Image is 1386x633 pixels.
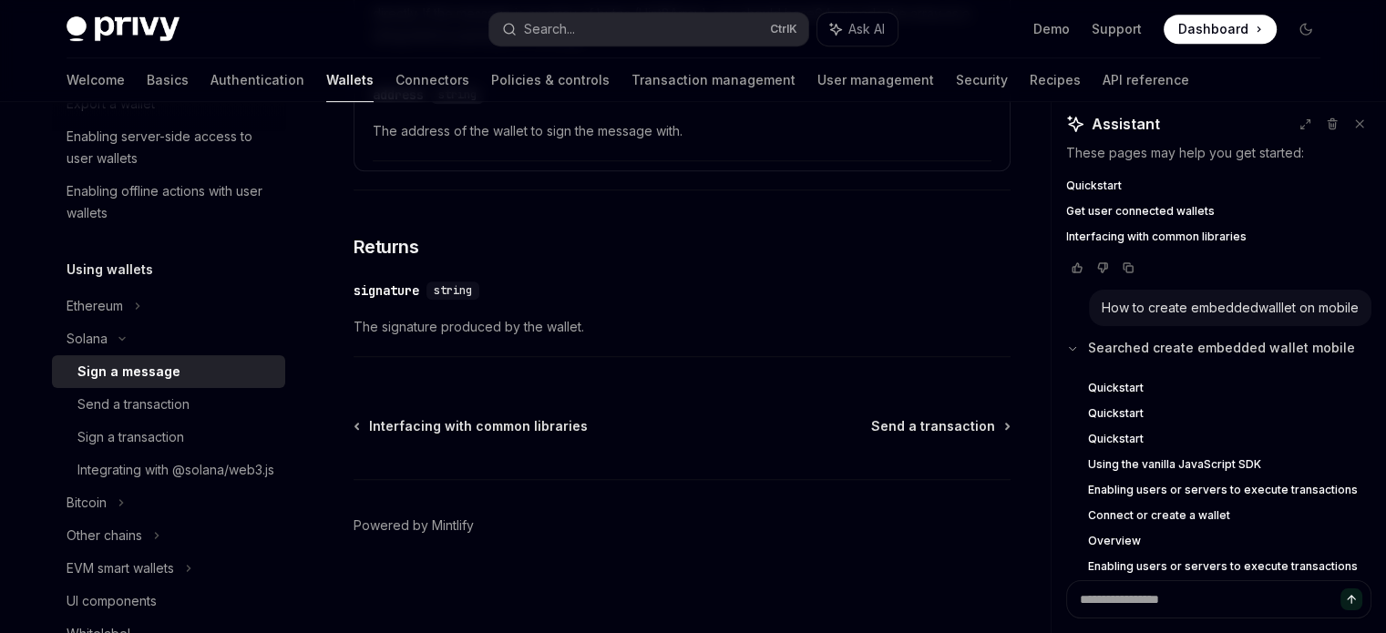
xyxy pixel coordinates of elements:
[1066,179,1371,193] a: Quickstart
[52,120,285,175] a: Enabling server-side access to user wallets
[373,120,991,142] span: The address of the wallet to sign the message with.
[1102,299,1359,317] div: How to create embeddedwalllet on mobile
[434,283,472,298] span: string
[1092,113,1160,135] span: Assistant
[67,295,123,317] div: Ethereum
[1092,20,1142,38] a: Support
[1103,58,1189,102] a: API reference
[67,492,107,514] div: Bitcoin
[817,13,898,46] button: Ask AI
[489,13,808,46] button: Search...CtrlK
[817,58,934,102] a: User management
[1033,20,1070,38] a: Demo
[1066,339,1371,357] button: Searched create embedded wallet mobile
[77,393,190,415] div: Send a transaction
[1088,454,1371,475] a: Using the vanilla JavaScript SDK
[67,58,125,102] a: Welcome
[1088,377,1371,399] a: Quickstart
[1066,179,1122,193] span: Quickstart
[1088,403,1371,424] a: Quickstart
[1066,142,1371,164] p: These pages may help you get started:
[52,585,285,618] a: UI components
[67,557,174,579] div: EVM smart wallets
[1088,556,1371,577] a: Enabling users or servers to execute transactions
[1088,530,1371,552] a: Overview
[1066,204,1371,219] a: Get user connected wallets
[326,58,374,102] a: Wallets
[1178,20,1248,38] span: Dashboard
[354,316,1011,338] span: The signature produced by the wallet.
[1340,588,1362,610] button: Send message
[77,361,180,383] div: Sign a message
[67,16,180,42] img: dark logo
[1066,230,1247,244] span: Interfacing with common libraries
[1164,15,1277,44] a: Dashboard
[67,259,153,281] h5: Using wallets
[52,421,285,454] a: Sign a transaction
[1088,406,1144,421] span: Quickstart
[871,417,995,435] span: Send a transaction
[1088,457,1261,472] span: Using the vanilla JavaScript SDK
[1088,483,1358,497] span: Enabling users or servers to execute transactions
[1088,381,1144,395] span: Quickstart
[524,18,575,40] div: Search...
[1066,204,1215,219] span: Get user connected wallets
[52,355,285,388] a: Sign a message
[871,417,1009,435] a: Send a transaction
[354,516,474,535] a: Powered by Mintlify
[1030,58,1081,102] a: Recipes
[1088,559,1358,574] span: Enabling users or servers to execute transactions
[52,175,285,230] a: Enabling offline actions with user wallets
[67,328,108,350] div: Solana
[1088,479,1371,501] a: Enabling users or servers to execute transactions
[956,58,1008,102] a: Security
[77,459,274,481] div: Integrating with @solana/web3.js
[354,234,419,260] span: Returns
[395,58,469,102] a: Connectors
[1088,432,1144,446] span: Quickstart
[491,58,610,102] a: Policies & controls
[67,126,274,169] div: Enabling server-side access to user wallets
[355,417,588,435] a: Interfacing with common libraries
[1066,230,1371,244] a: Interfacing with common libraries
[1088,505,1371,526] a: Connect or create a wallet
[67,180,274,224] div: Enabling offline actions with user wallets
[1088,339,1355,357] span: Searched create embedded wallet mobile
[1088,508,1230,523] span: Connect or create a wallet
[631,58,796,102] a: Transaction management
[1291,15,1320,44] button: Toggle dark mode
[354,281,419,300] div: signature
[52,454,285,486] a: Integrating with @solana/web3.js
[77,426,184,448] div: Sign a transaction
[770,22,797,36] span: Ctrl K
[52,388,285,421] a: Send a transaction
[1088,428,1371,450] a: Quickstart
[848,20,885,38] span: Ask AI
[210,58,304,102] a: Authentication
[67,590,157,612] div: UI components
[67,525,142,546] div: Other chains
[1088,534,1141,548] span: Overview
[369,417,588,435] span: Interfacing with common libraries
[147,58,189,102] a: Basics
